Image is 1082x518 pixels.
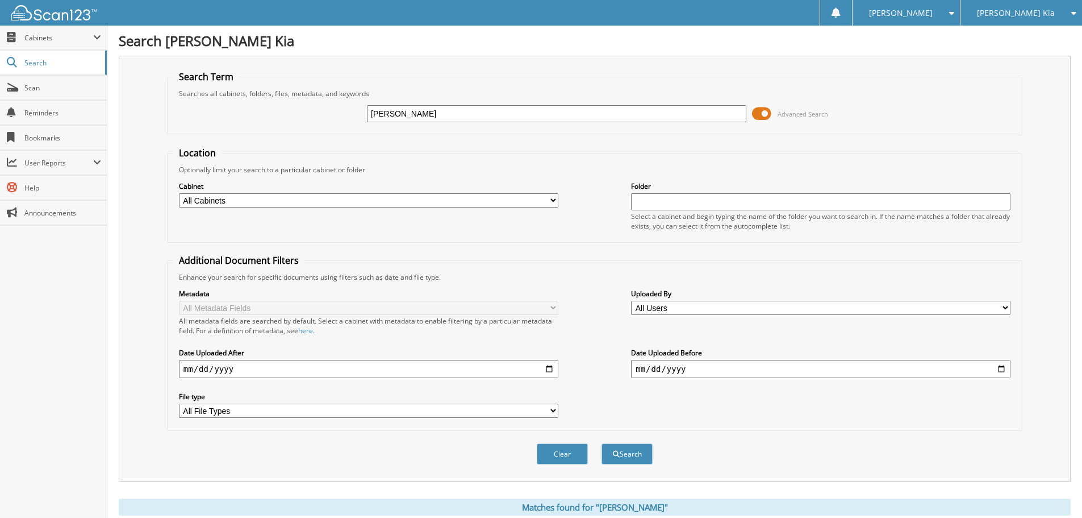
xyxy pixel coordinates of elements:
[869,10,933,16] span: [PERSON_NAME]
[537,444,588,465] button: Clear
[11,5,97,20] img: scan123-logo-white.svg
[631,360,1010,378] input: end
[631,289,1010,299] label: Uploaded By
[179,360,558,378] input: start
[977,10,1055,16] span: [PERSON_NAME] Kia
[24,58,99,68] span: Search
[24,208,101,218] span: Announcements
[24,83,101,93] span: Scan
[24,33,93,43] span: Cabinets
[179,181,558,191] label: Cabinet
[24,183,101,193] span: Help
[24,108,101,118] span: Reminders
[173,165,1016,175] div: Optionally limit your search to a particular cabinet or folder
[24,133,101,143] span: Bookmarks
[173,147,222,159] legend: Location
[778,110,828,118] span: Advanced Search
[631,212,1010,231] div: Select a cabinet and begin typing the name of the folder you want to search in. If the name match...
[631,181,1010,191] label: Folder
[119,31,1071,50] h1: Search [PERSON_NAME] Kia
[24,158,93,168] span: User Reports
[173,272,1016,282] div: Enhance your search for specific documents using filters such as date and file type.
[173,71,239,83] legend: Search Term
[601,444,653,465] button: Search
[173,89,1016,98] div: Searches all cabinets, folders, files, metadata, and keywords
[179,348,558,358] label: Date Uploaded After
[173,254,304,267] legend: Additional Document Filters
[179,392,558,401] label: File type
[179,289,558,299] label: Metadata
[298,326,313,335] a: here
[179,316,558,335] div: All metadata fields are searched by default. Select a cabinet with metadata to enable filtering b...
[631,348,1010,358] label: Date Uploaded Before
[119,499,1071,516] div: Matches found for "[PERSON_NAME]"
